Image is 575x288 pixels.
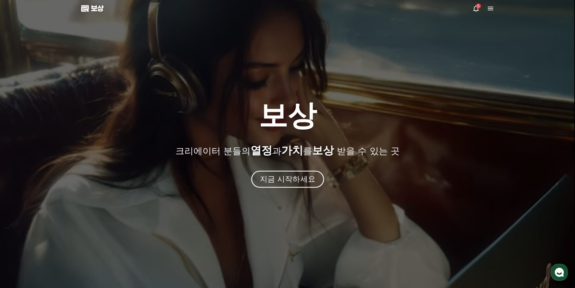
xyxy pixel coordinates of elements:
font: 크리에이터 분들의 [175,146,251,156]
font: 과 [272,146,281,156]
a: 지금 시작하세요 [253,177,322,183]
font: 보상 [91,4,104,13]
a: 설정 [78,192,116,207]
font: 지금 시작하세요 [260,175,315,183]
font: 보상 [259,99,317,132]
span: 대화 [55,201,62,206]
font: 를 [303,146,312,156]
font: 열정 [251,144,272,157]
a: 홈 [2,192,40,207]
font: 5 [477,4,480,8]
button: 지금 시작하세요 [251,170,324,188]
span: 홈 [19,201,23,205]
span: 설정 [93,201,101,205]
font: 보상 [312,144,334,157]
font: 가치 [281,144,303,157]
a: 보상 [81,4,104,13]
font: 받을 수 있는 곳 [337,146,400,156]
a: 대화 [40,192,78,207]
a: 5 [472,5,480,12]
